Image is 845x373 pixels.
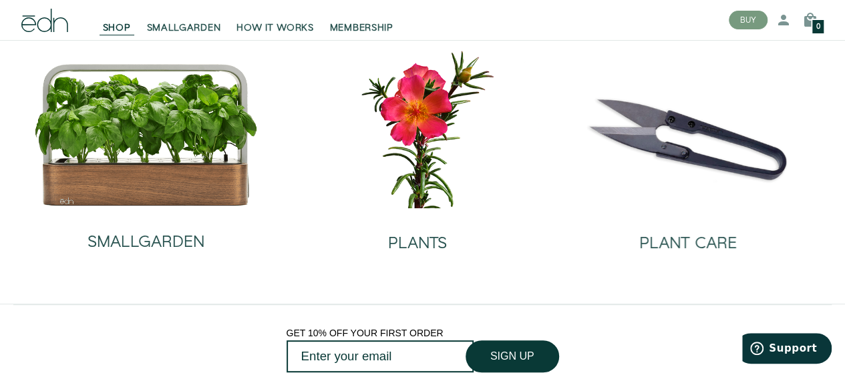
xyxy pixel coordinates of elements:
a: HOW IT WORKS [228,5,321,35]
h2: PLANTS [387,235,446,252]
h2: SMALLGARDEN [88,234,204,251]
button: SIGN UP [466,340,559,372]
a: MEMBERSHIP [322,5,401,35]
a: SHOP [95,5,139,35]
a: SMALLGARDEN [139,5,229,35]
span: MEMBERSHIP [330,21,393,35]
span: SMALLGARDEN [147,21,221,35]
span: HOW IT WORKS [236,21,313,35]
h2: PLANT CARE [639,235,737,252]
span: GET 10% OFF YOUR FIRST ORDER [287,328,444,338]
a: PLANTS [293,208,542,263]
a: PLANT CARE [563,208,813,263]
input: Enter your email [287,340,474,372]
a: SMALLGARDEN [34,207,259,262]
button: BUY [729,11,768,29]
span: SHOP [103,21,131,35]
iframe: Opens a widget where you can find more information [742,333,832,366]
span: 0 [816,23,820,31]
